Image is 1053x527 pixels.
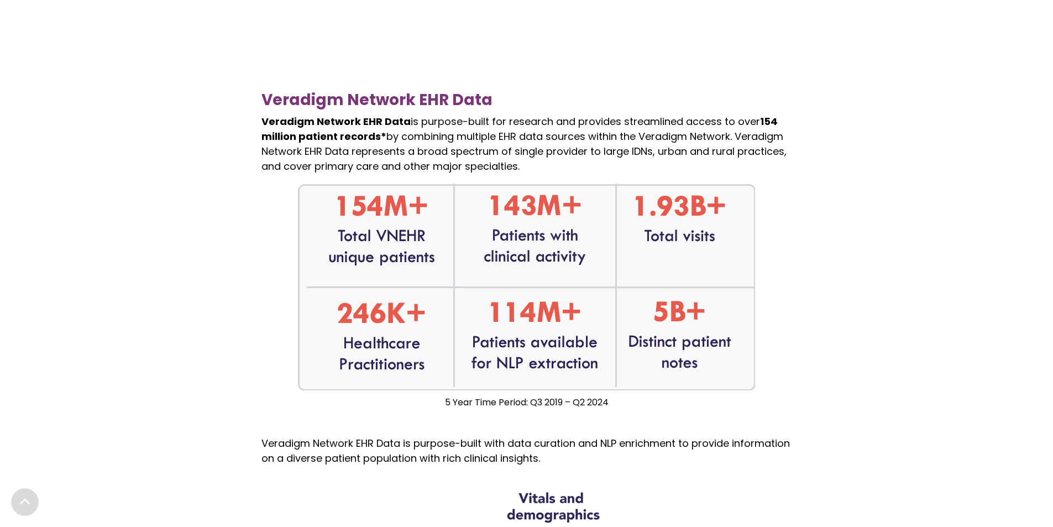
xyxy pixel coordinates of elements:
[261,89,493,111] span: Veradigm Network EHR Data
[261,396,792,409] p: 5 Year Time Period: Q3 2019 – Q2 2024
[261,114,778,143] span: 154 million patient records*
[841,447,1040,514] iframe: Drift Chat Widget
[261,114,411,128] span: Veradigm Network EHR Data
[261,114,792,174] p: is purpose-built for research and provides streamlined access to over by combining multiple EHR d...
[261,436,792,466] p: Veradigm Network EHR Data is purpose-built with data curation and NLP enrichment to provide infor...
[298,184,755,390] img: resource-rwd-numbers-updated-oct-24 (1)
